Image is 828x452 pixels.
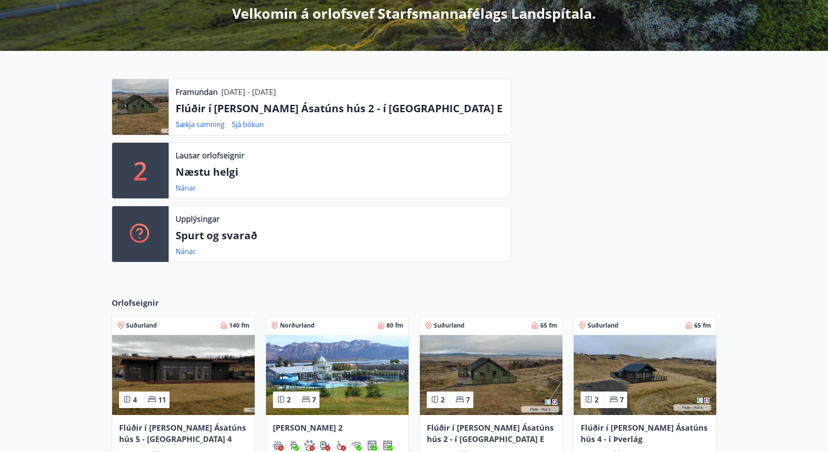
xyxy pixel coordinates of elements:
[581,422,708,444] span: Flúðir í [PERSON_NAME] Ásatúns hús 4 - í Þverlág
[367,440,377,451] img: Dl16BY4EX9PAW649lg1C3oBuIaAsR6QVDQBO2cTm.svg
[304,440,315,451] div: Gæludýr
[232,120,264,129] a: Sjá bókun
[434,321,465,330] span: Suðurland
[112,297,159,308] span: Orlofseignir
[540,321,557,330] span: 65 fm
[176,101,504,116] p: Flúðir í [PERSON_NAME] Ásatúns hús 2 - í [GEOGRAPHIC_DATA] E
[176,120,225,129] a: Sækja samning
[351,440,362,451] img: HJRyFFsYp6qjeUYhR4dAD8CaCEsnIFYZ05miwXoh.svg
[133,154,147,187] p: 2
[320,440,330,451] div: Hleðslustöð fyrir rafbíla
[176,183,196,193] a: Nánar
[289,440,299,451] div: Gasgrill
[176,247,196,256] a: Nánar
[304,440,315,451] img: pxcaIm5dSOV3FS4whs1soiYWTwFQvksT25a9J10C.svg
[312,395,316,405] span: 7
[280,321,315,330] span: Norðurland
[232,4,596,23] p: Velkomin á orlofsvef Starfsmannafélags Landspítala.
[176,150,244,161] p: Lausar orlofseignir
[158,395,166,405] span: 11
[176,213,219,224] p: Upplýsingar
[273,440,283,451] div: Heitur pottur
[382,440,393,451] div: Uppþvottavél
[176,164,504,179] p: Næstu helgi
[119,422,246,444] span: Flúðir í [PERSON_NAME] Ásatúns hús 5 - [GEOGRAPHIC_DATA] 4
[574,335,716,415] img: Paella dish
[289,440,299,451] img: ZXjrS3QKesehq6nQAPjaRuRTI364z8ohTALB4wBr.svg
[176,86,218,97] p: Framundan
[229,321,249,330] span: 140 fm
[441,395,445,405] span: 2
[367,440,377,451] div: Þvottavél
[273,422,343,433] span: [PERSON_NAME] 2
[112,335,255,415] img: Paella dish
[595,395,599,405] span: 2
[588,321,619,330] span: Suðurland
[336,440,346,451] img: 8IYIKVZQyRlUC6HQIIUSdjpPGRncJsz2RzLgWvp4.svg
[221,86,276,97] p: [DATE] - [DATE]
[420,335,562,415] img: Paella dish
[320,440,330,451] img: nH7E6Gw2rvWFb8XaSdRp44dhkQaj4PJkOoRYItBQ.svg
[466,395,470,405] span: 7
[266,335,409,415] img: Paella dish
[386,321,403,330] span: 80 fm
[126,321,157,330] span: Suðurland
[382,440,393,451] img: 7hj2GulIrg6h11dFIpsIzg8Ak2vZaScVwTihwv8g.svg
[133,395,137,405] span: 4
[620,395,624,405] span: 7
[176,228,504,243] p: Spurt og svarað
[287,395,291,405] span: 2
[336,440,346,451] div: Aðgengi fyrir hjólastól
[351,440,362,451] div: Þráðlaust net
[273,440,283,451] img: h89QDIuHlAdpqTriuIvuEWkTH976fOgBEOOeu1mi.svg
[694,321,711,330] span: 65 fm
[427,422,554,444] span: Flúðir í [PERSON_NAME] Ásatúns hús 2 - í [GEOGRAPHIC_DATA] E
